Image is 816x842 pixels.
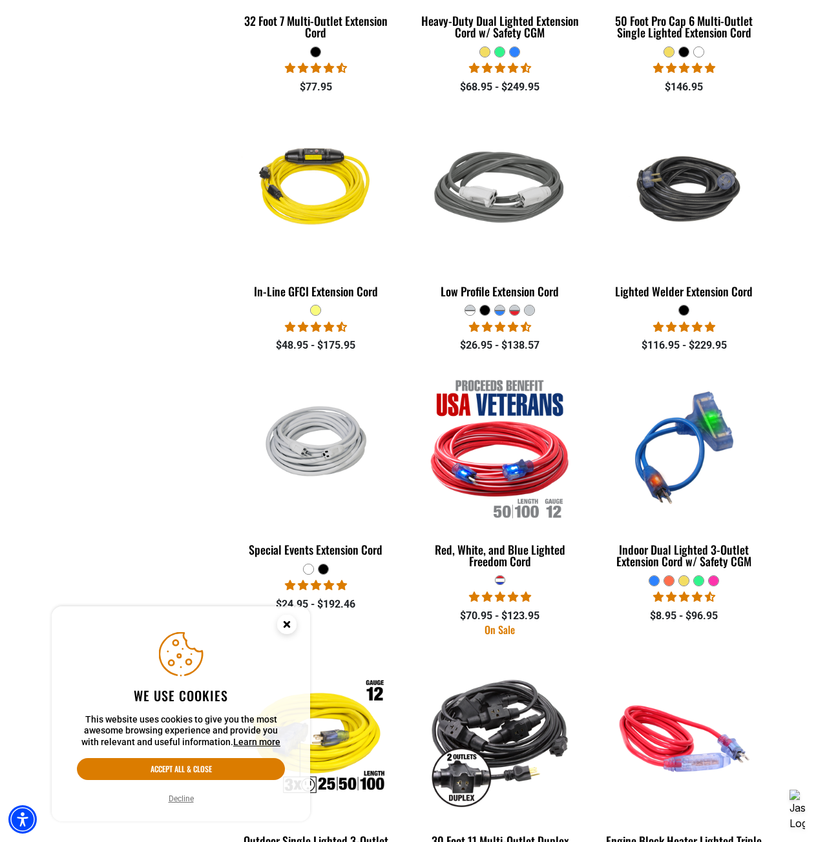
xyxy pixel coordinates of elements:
[285,579,347,591] span: 5.00 stars
[602,338,766,353] div: $116.95 - $229.95
[602,15,766,38] div: 50 Foot Pro Cap 6 Multi-Outlet Single Lighted Extension Cord
[417,338,582,353] div: $26.95 - $138.57
[285,321,347,333] span: 4.62 stars
[417,608,582,624] div: $70.95 - $123.95
[234,79,399,95] div: $77.95
[469,591,531,603] span: 5.00 stars
[603,139,766,239] img: black
[602,108,766,305] a: black Lighted Welder Extension Cord
[234,15,399,38] div: 32 Foot 7 Multi-Outlet Extension Cord
[603,664,766,812] img: red
[235,115,397,263] img: Yellow
[417,79,582,95] div: $68.95 - $249.95
[234,544,399,555] div: Special Events Extension Cord
[417,108,582,305] a: grey & white Low Profile Extension Cord
[653,321,715,333] span: 5.00 stars
[602,79,766,95] div: $146.95
[52,606,310,822] aside: Cookie Consent
[603,373,766,522] img: blue
[653,62,715,74] span: 4.80 stars
[234,338,399,353] div: $48.95 - $175.95
[419,373,581,522] img: Red, White, and Blue Lighted Freedom Cord
[419,115,581,263] img: grey & white
[469,321,531,333] span: 4.50 stars
[234,285,399,297] div: In-Line GFCI Extension Cord
[602,608,766,624] div: $8.95 - $96.95
[77,758,285,780] button: Accept all & close
[602,544,766,567] div: Indoor Dual Lighted 3-Outlet Extension Cord w/ Safety CGM
[417,15,582,38] div: Heavy-Duty Dual Lighted Extension Cord w/ Safety CGM
[469,62,531,74] span: 4.64 stars
[419,664,581,812] img: black
[602,285,766,297] div: Lighted Welder Extension Cord
[77,714,285,748] p: This website uses cookies to give you the most awesome browsing experience and provide you with r...
[165,792,198,805] button: Decline
[77,687,285,704] h2: We use cookies
[233,737,280,747] a: This website uses cookies to give you the most awesome browsing experience and provide you with r...
[417,544,582,567] div: Red, White, and Blue Lighted Freedom Cord
[285,62,347,74] span: 4.74 stars
[417,624,582,635] div: On Sale
[653,591,715,603] span: 4.33 stars
[234,108,399,305] a: Yellow In-Line GFCI Extension Cord
[602,367,766,575] a: blue Indoor Dual Lighted 3-Outlet Extension Cord w/ Safety CGM
[234,597,399,612] div: $24.95 - $192.46
[417,367,582,575] a: Red, White, and Blue Lighted Freedom Cord Red, White, and Blue Lighted Freedom Cord
[8,805,37,834] div: Accessibility Menu
[234,367,399,563] a: white Special Events Extension Cord
[235,664,397,812] img: Outdoor Single Lighted 3-Outlet Extension Cord
[417,285,582,297] div: Low Profile Extension Cord
[235,394,397,501] img: white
